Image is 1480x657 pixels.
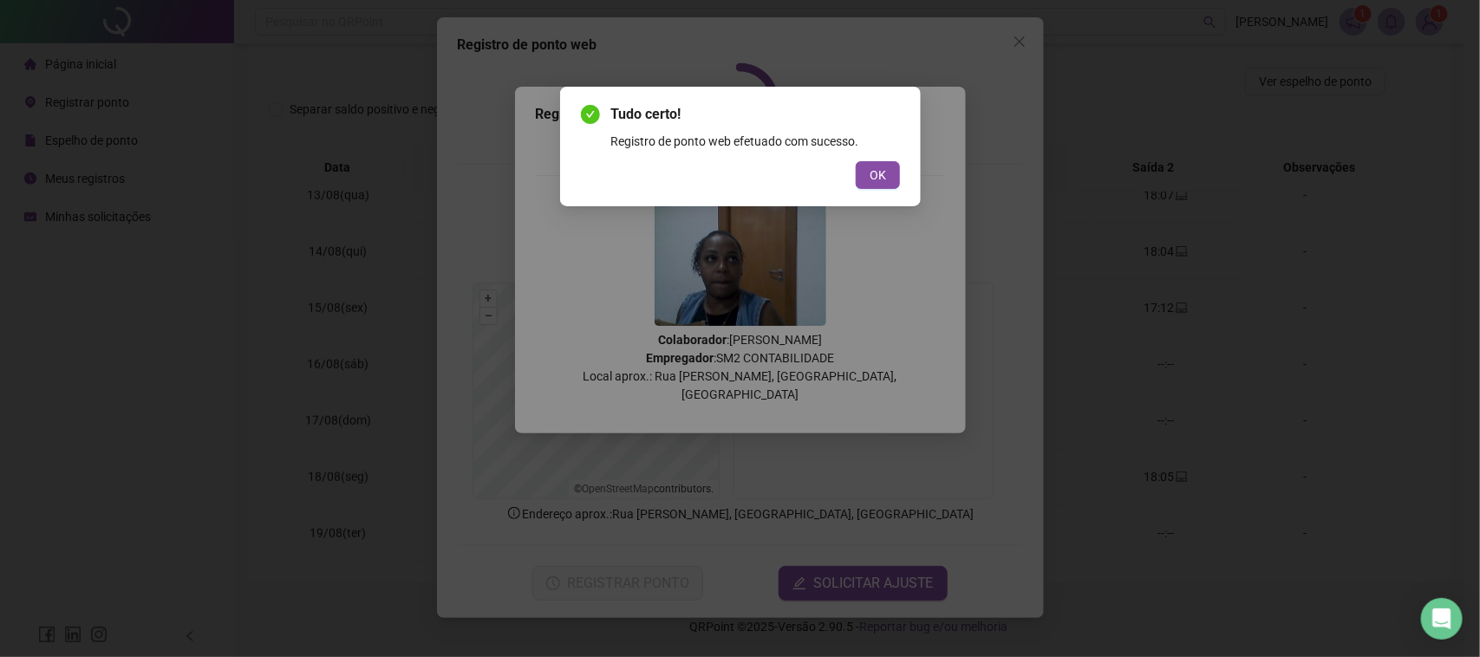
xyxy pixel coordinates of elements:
[1421,598,1463,640] div: Open Intercom Messenger
[610,132,900,151] div: Registro de ponto web efetuado com sucesso.
[856,161,900,189] button: OK
[581,105,600,124] span: check-circle
[870,166,886,185] span: OK
[610,104,900,125] span: Tudo certo!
